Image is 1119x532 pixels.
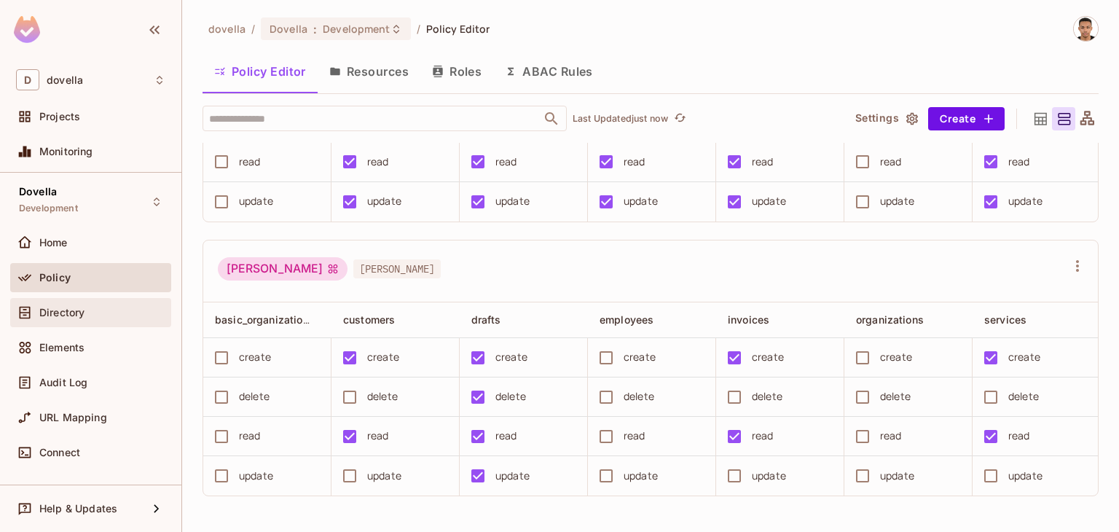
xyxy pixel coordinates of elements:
[343,313,395,326] span: customers
[215,313,315,326] span: basic_organizations
[493,53,605,90] button: ABAC Rules
[849,107,922,130] button: Settings
[318,53,420,90] button: Resources
[624,388,654,404] div: delete
[471,313,500,326] span: drafts
[39,237,68,249] span: Home
[1008,349,1040,365] div: create
[39,272,71,283] span: Policy
[671,110,688,128] button: refresh
[624,193,658,209] div: update
[1074,17,1098,41] img: Nick Payano Guzmán
[353,259,441,278] span: [PERSON_NAME]
[1008,154,1030,170] div: read
[600,313,653,326] span: employees
[367,468,401,484] div: update
[495,388,526,404] div: delete
[495,349,527,365] div: create
[239,193,273,209] div: update
[495,193,530,209] div: update
[39,447,80,458] span: Connect
[16,69,39,90] span: D
[752,468,786,484] div: update
[624,349,656,365] div: create
[752,388,782,404] div: delete
[573,113,668,125] p: Last Updated just now
[495,154,517,170] div: read
[367,154,389,170] div: read
[218,257,348,281] div: [PERSON_NAME]
[495,428,517,444] div: read
[668,110,688,128] span: Click to refresh data
[239,388,270,404] div: delete
[270,22,307,36] span: Dovella
[880,154,902,170] div: read
[239,349,271,365] div: create
[239,428,261,444] div: read
[39,342,85,353] span: Elements
[251,22,255,36] li: /
[1008,388,1039,404] div: delete
[541,109,562,129] button: Open
[39,412,107,423] span: URL Mapping
[47,74,83,86] span: Workspace: dovella
[39,146,93,157] span: Monitoring
[426,22,490,36] span: Policy Editor
[495,468,530,484] div: update
[417,22,420,36] li: /
[880,428,902,444] div: read
[928,107,1005,130] button: Create
[984,313,1026,326] span: services
[39,307,85,318] span: Directory
[420,53,493,90] button: Roles
[674,112,686,126] span: refresh
[880,193,914,209] div: update
[203,53,318,90] button: Policy Editor
[39,503,117,515] span: Help & Updates
[208,22,246,36] span: the active workspace
[1008,468,1043,484] div: update
[367,428,389,444] div: read
[856,313,924,326] span: organizations
[239,154,261,170] div: read
[19,203,78,214] span: Development
[728,313,769,326] span: invoices
[313,23,318,35] span: :
[752,154,774,170] div: read
[39,377,87,388] span: Audit Log
[624,428,645,444] div: read
[323,22,390,36] span: Development
[1008,193,1043,209] div: update
[14,16,40,43] img: SReyMgAAAABJRU5ErkJggg==
[367,349,399,365] div: create
[39,111,80,122] span: Projects
[624,468,658,484] div: update
[1008,428,1030,444] div: read
[752,193,786,209] div: update
[752,349,784,365] div: create
[752,428,774,444] div: read
[880,388,911,404] div: delete
[367,388,398,404] div: delete
[367,193,401,209] div: update
[624,154,645,170] div: read
[880,468,914,484] div: update
[880,349,912,365] div: create
[239,468,273,484] div: update
[19,186,57,197] span: Dovella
